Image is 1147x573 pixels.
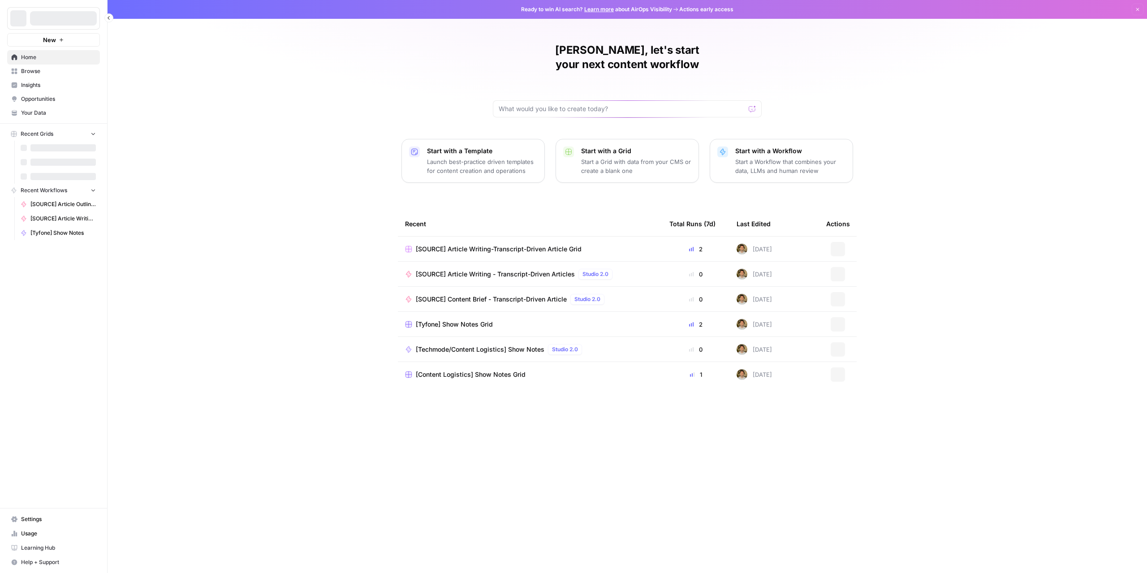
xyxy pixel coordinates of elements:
a: [Techmode/Content Logistics] Show NotesStudio 2.0 [405,344,655,355]
img: 5zyzjh3tw4s3l6pe5wy4otrd1hyg [737,344,747,355]
h1: [PERSON_NAME], let's start your next content workflow [493,43,762,72]
span: Opportunities [21,95,96,103]
div: 2 [669,320,722,329]
p: Start with a Template [427,146,537,155]
button: New [7,33,100,47]
img: 5zyzjh3tw4s3l6pe5wy4otrd1hyg [737,319,747,330]
span: Actions early access [679,5,733,13]
input: What would you like to create today? [499,104,745,113]
a: Your Data [7,106,100,120]
div: 0 [669,295,722,304]
span: [Tyfone] Show Notes Grid [416,320,493,329]
a: [Tyfone] Show Notes [17,226,100,240]
span: Insights [21,81,96,89]
div: [DATE] [737,294,772,305]
div: Last Edited [737,211,771,236]
span: Recent Workflows [21,186,67,194]
a: [Content Logistics] Show Notes Grid [405,370,655,379]
div: Recent [405,211,655,236]
a: Learn more [584,6,614,13]
p: Start a Grid with data from your CMS or create a blank one [581,157,691,175]
button: Start with a TemplateLaunch best-practice driven templates for content creation and operations [401,139,545,183]
span: [SOURCE] Article Writing - Transcript-Driven Articles [416,270,575,279]
span: Usage [21,530,96,538]
span: [SOURCE] Content Brief - Transcript-Driven Article [416,295,567,304]
a: Insights [7,78,100,92]
span: Studio 2.0 [552,345,578,353]
a: Settings [7,512,100,526]
span: [Tyfone] Show Notes [30,229,96,237]
span: [Techmode/Content Logistics] Show Notes [416,345,544,354]
p: Launch best-practice driven templates for content creation and operations [427,157,537,175]
span: Home [21,53,96,61]
button: Recent Grids [7,127,100,141]
div: Total Runs (7d) [669,211,716,236]
a: [Tyfone] Show Notes Grid [405,320,655,329]
span: Your Data [21,109,96,117]
p: Start with a Grid [581,146,691,155]
div: 0 [669,345,722,354]
span: Help + Support [21,558,96,566]
a: Opportunities [7,92,100,106]
span: Ready to win AI search? about AirOps Visibility [521,5,672,13]
a: [SOURCE] Article Writing-Transcript-Driven Article Grid [405,245,655,254]
span: Browse [21,67,96,75]
span: [SOURCE] Article Writing-Transcript-Driven Article Grid [416,245,582,254]
a: Home [7,50,100,65]
button: Start with a WorkflowStart a Workflow that combines your data, LLMs and human review [710,139,853,183]
span: Studio 2.0 [582,270,608,278]
div: Actions [826,211,850,236]
span: Settings [21,515,96,523]
button: Start with a GridStart a Grid with data from your CMS or create a blank one [556,139,699,183]
span: Studio 2.0 [574,295,600,303]
a: Learning Hub [7,541,100,555]
span: [SOURCE] Article Writing - Transcript-Driven Articles [30,215,96,223]
span: [Content Logistics] Show Notes Grid [416,370,526,379]
img: 5zyzjh3tw4s3l6pe5wy4otrd1hyg [737,244,747,254]
div: [DATE] [737,269,772,280]
a: Browse [7,64,100,78]
span: [SOURCE] Article Outline - Transcript-Driven Articles [30,200,96,208]
div: 0 [669,270,722,279]
a: [SOURCE] Content Brief - Transcript-Driven ArticleStudio 2.0 [405,294,655,305]
span: New [43,35,56,44]
button: Help + Support [7,555,100,569]
a: [SOURCE] Article Writing - Transcript-Driven ArticlesStudio 2.0 [405,269,655,280]
p: Start with a Workflow [735,146,845,155]
a: [SOURCE] Article Outline - Transcript-Driven Articles [17,197,100,211]
span: Recent Grids [21,130,53,138]
div: 1 [669,370,722,379]
a: Usage [7,526,100,541]
img: 5zyzjh3tw4s3l6pe5wy4otrd1hyg [737,369,747,380]
img: 5zyzjh3tw4s3l6pe5wy4otrd1hyg [737,294,747,305]
span: Learning Hub [21,544,96,552]
div: [DATE] [737,319,772,330]
p: Start a Workflow that combines your data, LLMs and human review [735,157,845,175]
button: Recent Workflows [7,184,100,197]
div: 2 [669,245,722,254]
a: [SOURCE] Article Writing - Transcript-Driven Articles [17,211,100,226]
div: [DATE] [737,344,772,355]
div: [DATE] [737,244,772,254]
img: 5zyzjh3tw4s3l6pe5wy4otrd1hyg [737,269,747,280]
div: [DATE] [737,369,772,380]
